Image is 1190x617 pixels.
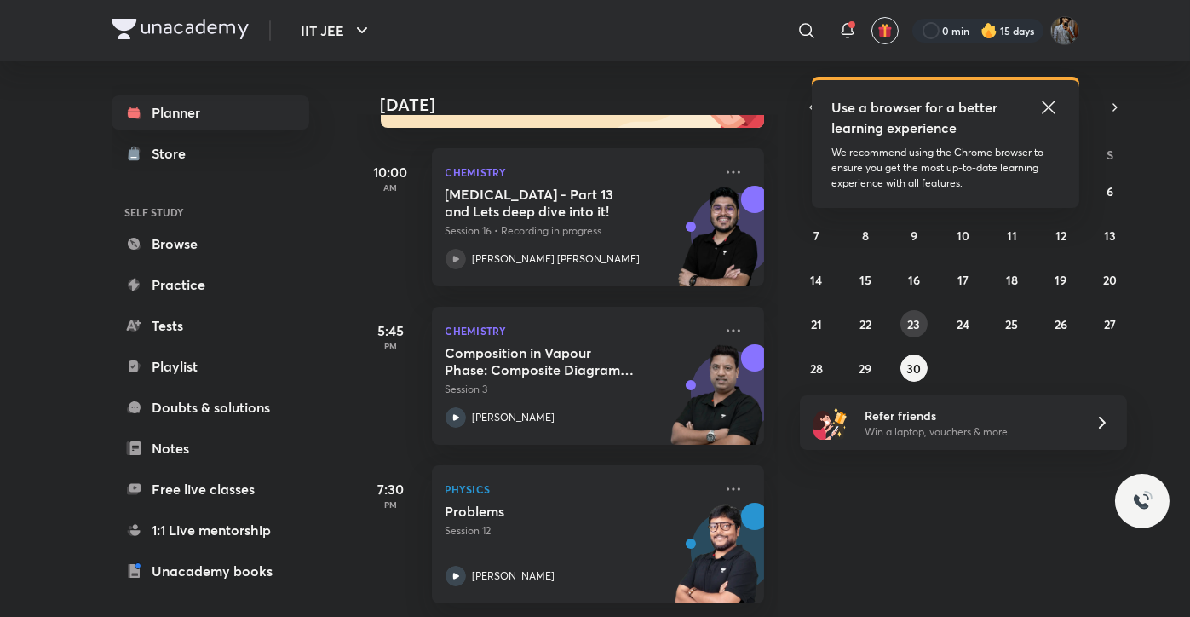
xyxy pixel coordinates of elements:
[670,344,764,462] img: unacademy
[112,268,309,302] a: Practice
[871,17,899,44] button: avatar
[473,568,555,584] p: [PERSON_NAME]
[900,266,928,293] button: September 16, 2025
[112,95,309,130] a: Planner
[802,355,830,382] button: September 28, 2025
[900,355,928,382] button: September 30, 2025
[1047,266,1074,293] button: September 19, 2025
[802,222,830,249] button: September 7, 2025
[1107,147,1113,163] abbr: Saturday
[832,145,1059,191] p: We recommend using the Chrome browser to ensure you get the most up-to-date learning experience w...
[911,228,917,244] abbr: September 9, 2025
[852,222,879,249] button: September 8, 2025
[865,407,1074,424] h6: Refer friends
[1055,272,1066,288] abbr: September 19, 2025
[852,266,879,293] button: September 15, 2025
[152,143,197,164] div: Store
[112,19,249,39] img: Company Logo
[859,360,871,377] abbr: September 29, 2025
[446,344,658,378] h5: Composition in Vapour Phase: Composite Diagrams and Problem Solving
[446,503,658,520] h5: Problems
[1006,272,1018,288] abbr: September 18, 2025
[112,198,309,227] h6: SELF STUDY
[1005,316,1018,332] abbr: September 25, 2025
[112,227,309,261] a: Browse
[112,390,309,424] a: Doubts & solutions
[357,162,425,182] h5: 10:00
[907,360,922,377] abbr: September 30, 2025
[381,95,781,115] h4: [DATE]
[112,136,309,170] a: Store
[862,228,869,244] abbr: September 8, 2025
[112,349,309,383] a: Playlist
[852,355,879,382] button: September 29, 2025
[877,23,893,38] img: avatar
[357,182,425,193] p: AM
[900,310,928,337] button: September 23, 2025
[1055,228,1066,244] abbr: September 12, 2025
[1096,177,1124,205] button: September 6, 2025
[998,222,1026,249] button: September 11, 2025
[1104,228,1116,244] abbr: September 13, 2025
[859,272,871,288] abbr: September 15, 2025
[1132,491,1153,511] img: ttu
[865,424,1074,440] p: Win a laptop, vouchers & more
[949,266,976,293] button: September 17, 2025
[810,360,823,377] abbr: September 28, 2025
[811,316,822,332] abbr: September 21, 2025
[1050,16,1079,45] img: Shivam Munot
[908,272,920,288] abbr: September 16, 2025
[446,523,713,539] p: Session 12
[357,479,425,499] h5: 7:30
[291,14,382,48] button: IIT JEE
[900,222,928,249] button: September 9, 2025
[112,308,309,343] a: Tests
[859,316,871,332] abbr: September 22, 2025
[473,251,641,267] p: [PERSON_NAME] [PERSON_NAME]
[357,341,425,351] p: PM
[1104,316,1116,332] abbr: September 27, 2025
[802,310,830,337] button: September 21, 2025
[112,472,309,506] a: Free live classes
[949,310,976,337] button: September 24, 2025
[813,228,819,244] abbr: September 7, 2025
[1047,310,1074,337] button: September 26, 2025
[1007,228,1017,244] abbr: September 11, 2025
[802,266,830,293] button: September 14, 2025
[949,222,976,249] button: September 10, 2025
[112,19,249,43] a: Company Logo
[473,410,555,425] p: [PERSON_NAME]
[1096,266,1124,293] button: September 20, 2025
[1103,272,1117,288] abbr: September 20, 2025
[810,272,822,288] abbr: September 14, 2025
[112,513,309,547] a: 1:1 Live mentorship
[1107,183,1113,199] abbr: September 6, 2025
[670,186,764,303] img: unacademy
[357,499,425,510] p: PM
[1096,310,1124,337] button: September 27, 2025
[852,310,879,337] button: September 22, 2025
[980,22,997,39] img: streak
[112,431,309,465] a: Notes
[908,316,921,332] abbr: September 23, 2025
[998,310,1026,337] button: September 25, 2025
[446,320,713,341] p: Chemistry
[1096,222,1124,249] button: September 13, 2025
[446,479,713,499] p: Physics
[446,186,658,220] h5: Hydrocarbons - Part 13 and Lets deep dive into it!
[957,316,969,332] abbr: September 24, 2025
[1047,222,1074,249] button: September 12, 2025
[832,97,1002,138] h5: Use a browser for a better learning experience
[1055,316,1067,332] abbr: September 26, 2025
[446,382,713,397] p: Session 3
[813,406,848,440] img: referral
[357,320,425,341] h5: 5:45
[112,554,309,588] a: Unacademy books
[446,223,713,239] p: Session 16 • Recording in progress
[957,228,969,244] abbr: September 10, 2025
[998,266,1026,293] button: September 18, 2025
[957,272,969,288] abbr: September 17, 2025
[446,162,713,182] p: Chemistry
